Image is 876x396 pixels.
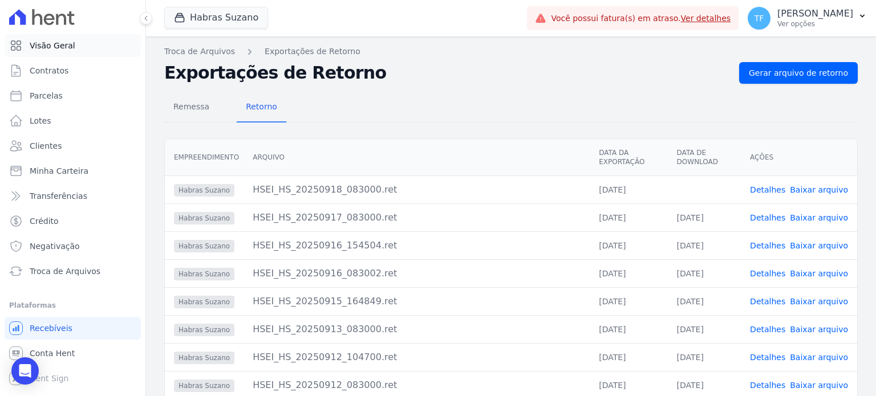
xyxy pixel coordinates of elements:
[5,210,141,232] a: Crédito
[750,381,785,390] a: Detalhes
[9,299,136,312] div: Plataformas
[164,93,218,123] a: Remessa
[790,381,848,390] a: Baixar arquivo
[750,325,785,334] a: Detalhes
[30,215,59,227] span: Crédito
[30,190,87,202] span: Transferências
[30,165,88,177] span: Minha Carteira
[253,211,581,224] div: HSEI_HS_20250917_083000.ret
[30,40,75,51] span: Visão Geral
[237,93,286,123] a: Retorno
[5,134,141,157] a: Clientes
[30,348,75,359] span: Conta Hent
[174,324,234,336] span: Habras Suzano
[30,90,63,101] span: Parcelas
[790,269,848,278] a: Baixar arquivo
[239,95,284,118] span: Retorno
[590,231,667,259] td: [DATE]
[164,63,730,83] h2: Exportações de Retorno
[253,378,581,392] div: HSEI_HS_20250912_083000.ret
[164,93,286,123] nav: Tab selector
[5,109,141,132] a: Lotes
[668,315,741,343] td: [DATE]
[164,7,268,28] button: Habras Suzano
[750,213,785,222] a: Detalhes
[174,352,234,364] span: Habras Suzano
[164,46,235,58] a: Troca de Arquivos
[668,231,741,259] td: [DATE]
[164,46,858,58] nav: Breadcrumb
[253,239,581,252] div: HSEI_HS_20250916_154504.ret
[790,213,848,222] a: Baixar arquivo
[174,184,234,197] span: Habras Suzano
[551,13,731,25] span: Você possui fatura(s) em atraso.
[739,2,876,34] button: TF [PERSON_NAME] Ver opções
[668,287,741,315] td: [DATE]
[174,240,234,252] span: Habras Suzano
[755,14,764,22] span: TF
[590,203,667,231] td: [DATE]
[750,185,785,194] a: Detalhes
[590,259,667,287] td: [DATE]
[790,241,848,250] a: Baixar arquivo
[590,315,667,343] td: [DATE]
[253,322,581,336] div: HSEI_HS_20250913_083000.ret
[30,322,72,334] span: Recebíveis
[590,175,667,203] td: [DATE]
[790,185,848,194] a: Baixar arquivo
[165,139,244,176] th: Empreendimento
[253,183,581,197] div: HSEI_HS_20250918_083000.ret
[681,14,731,23] a: Ver detalhes
[5,235,141,258] a: Negativação
[749,67,848,79] span: Gerar arquivo de retorno
[30,140,62,152] span: Clientes
[5,260,141,283] a: Troca de Arquivos
[253,350,581,364] div: HSEI_HS_20250912_104700.ret
[668,259,741,287] td: [DATE]
[167,95,216,118] span: Remessa
[741,139,857,176] th: Ações
[5,34,141,57] a: Visão Geral
[174,212,234,224] span: Habras Suzano
[668,343,741,371] td: [DATE]
[590,287,667,315] td: [DATE]
[174,268,234,280] span: Habras Suzano
[590,139,667,176] th: Data da Exportação
[174,296,234,308] span: Habras Suzano
[30,65,68,76] span: Contratos
[5,317,141,340] a: Recebíveis
[5,160,141,182] a: Minha Carteira
[790,297,848,306] a: Baixar arquivo
[590,343,667,371] td: [DATE]
[11,357,39,385] div: Open Intercom Messenger
[5,342,141,365] a: Conta Hent
[30,240,80,252] span: Negativação
[777,19,853,28] p: Ver opções
[668,139,741,176] th: Data de Download
[750,297,785,306] a: Detalhes
[668,203,741,231] td: [DATE]
[30,266,100,277] span: Troca de Arquivos
[790,353,848,362] a: Baixar arquivo
[750,269,785,278] a: Detalhes
[5,185,141,207] a: Transferências
[5,59,141,82] a: Contratos
[253,295,581,308] div: HSEI_HS_20250915_164849.ret
[265,46,360,58] a: Exportações de Retorno
[790,325,848,334] a: Baixar arquivo
[750,353,785,362] a: Detalhes
[777,8,853,19] p: [PERSON_NAME]
[30,115,51,126] span: Lotes
[174,379,234,392] span: Habras Suzano
[739,62,858,84] a: Gerar arquivo de retorno
[253,267,581,280] div: HSEI_HS_20250916_083002.ret
[244,139,590,176] th: Arquivo
[750,241,785,250] a: Detalhes
[5,84,141,107] a: Parcelas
